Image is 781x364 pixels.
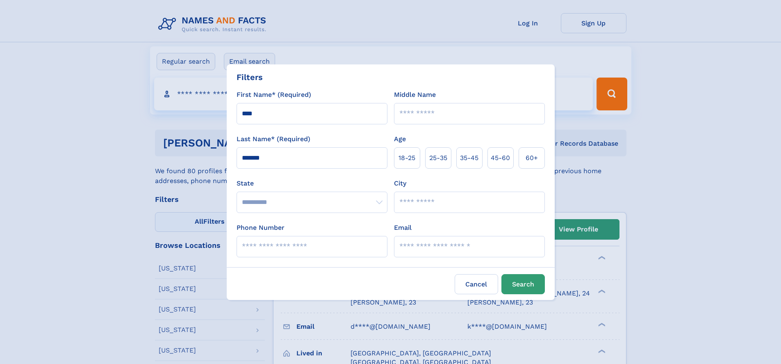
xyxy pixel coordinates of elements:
label: First Name* (Required) [237,90,311,100]
div: Filters [237,71,263,83]
span: 45‑60 [491,153,510,163]
label: City [394,179,406,188]
button: Search [501,274,545,294]
label: Age [394,134,406,144]
label: Cancel [455,274,498,294]
label: Last Name* (Required) [237,134,310,144]
label: Email [394,223,412,233]
label: State [237,179,387,188]
span: 60+ [526,153,538,163]
label: Phone Number [237,223,285,233]
span: 18‑25 [398,153,415,163]
span: 35‑45 [460,153,478,163]
label: Middle Name [394,90,436,100]
span: 25‑35 [429,153,447,163]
